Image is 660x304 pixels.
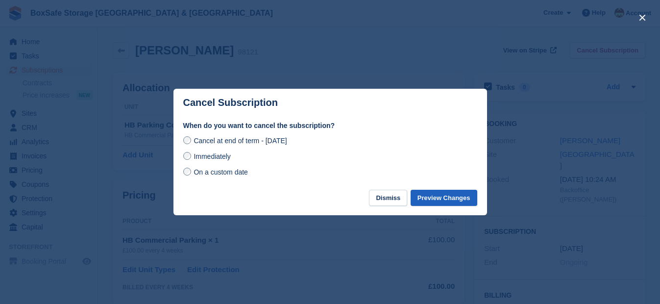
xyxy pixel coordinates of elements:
[194,152,230,160] span: Immediately
[411,190,477,206] button: Preview Changes
[183,121,477,131] label: When do you want to cancel the subscription?
[194,137,287,145] span: Cancel at end of term - [DATE]
[183,136,191,144] input: Cancel at end of term - [DATE]
[635,10,650,25] button: close
[369,190,407,206] button: Dismiss
[183,168,191,176] input: On a custom date
[194,168,248,176] span: On a custom date
[183,152,191,160] input: Immediately
[183,97,278,108] p: Cancel Subscription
